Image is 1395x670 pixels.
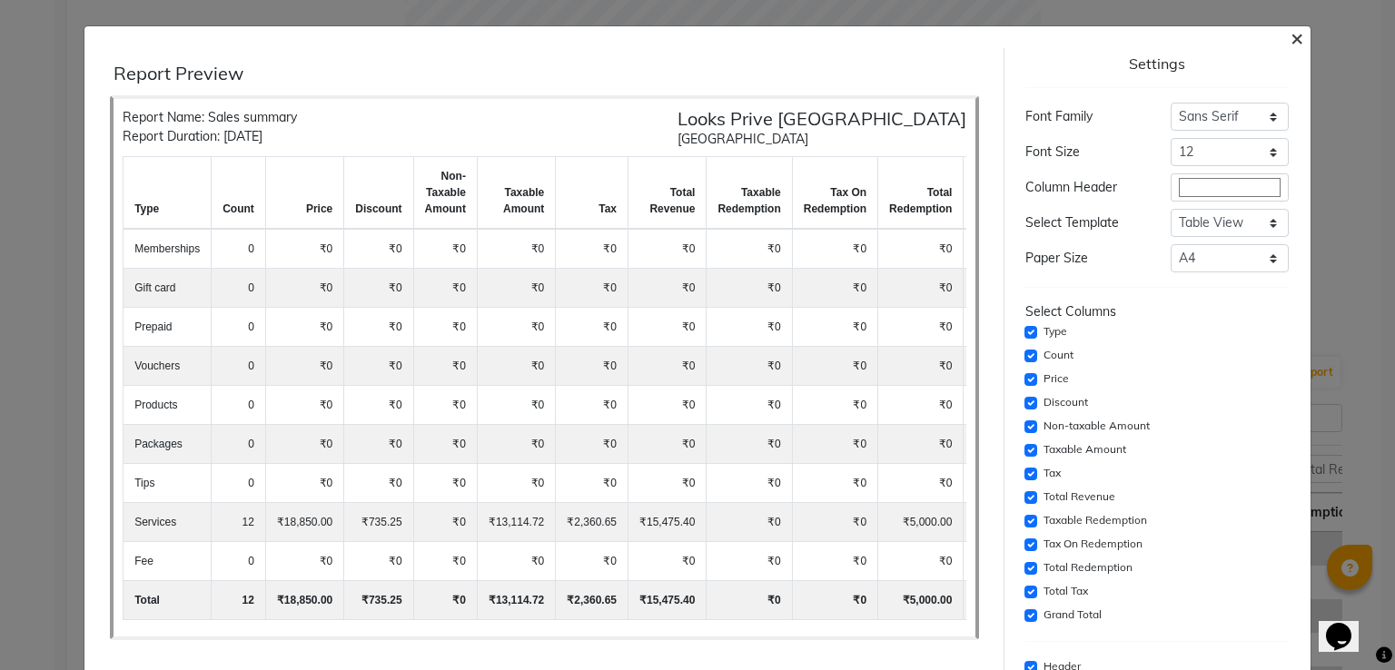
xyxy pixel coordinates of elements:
[964,581,1036,620] td: ₹2,360.65
[212,542,266,581] td: 0
[265,269,343,308] td: ₹0
[413,157,477,230] th: non-taxable amount
[878,503,964,542] td: ₹5,000.00
[556,503,628,542] td: ₹2,360.65
[477,269,555,308] td: ₹0
[878,386,964,425] td: ₹0
[124,386,212,425] td: Products
[556,308,628,347] td: ₹0
[123,108,297,127] div: Report Name: Sales summary
[1044,418,1150,434] label: Non-taxable Amount
[413,347,477,386] td: ₹0
[707,229,792,269] td: ₹0
[265,464,343,503] td: ₹0
[124,425,212,464] td: Packages
[628,503,707,542] td: ₹15,475.40
[477,425,555,464] td: ₹0
[628,542,707,581] td: ₹0
[344,269,413,308] td: ₹0
[556,269,628,308] td: ₹0
[707,347,792,386] td: ₹0
[878,229,964,269] td: ₹0
[413,308,477,347] td: ₹0
[628,229,707,269] td: ₹0
[1044,583,1088,599] label: Total Tax
[628,308,707,347] td: ₹0
[344,542,413,581] td: ₹0
[212,581,266,620] td: 12
[265,425,343,464] td: ₹0
[124,347,212,386] td: Vouchers
[964,386,1036,425] td: ₹0
[707,542,792,581] td: ₹0
[477,229,555,269] td: ₹0
[413,581,477,620] td: ₹0
[124,542,212,581] td: Fee
[792,542,877,581] td: ₹0
[114,63,990,84] div: Report Preview
[964,157,1036,230] th: total tax
[792,229,877,269] td: ₹0
[212,386,266,425] td: 0
[413,425,477,464] td: ₹0
[344,386,413,425] td: ₹0
[878,269,964,308] td: ₹0
[792,157,877,230] th: tax on redemption
[964,425,1036,464] td: ₹0
[1044,370,1069,387] label: Price
[1044,559,1133,576] label: Total Redemption
[1012,213,1157,232] div: Select Template
[344,425,413,464] td: ₹0
[212,229,266,269] td: 0
[212,464,266,503] td: 0
[1012,178,1157,197] div: Column Header
[556,347,628,386] td: ₹0
[124,464,212,503] td: Tips
[265,157,343,230] th: price
[628,425,707,464] td: ₹0
[556,229,628,269] td: ₹0
[878,425,964,464] td: ₹0
[556,464,628,503] td: ₹0
[124,269,212,308] td: Gift card
[344,581,413,620] td: ₹735.25
[124,581,212,620] td: Total
[265,581,343,620] td: ₹18,850.00
[964,464,1036,503] td: ₹0
[1012,107,1157,126] div: Font Family
[265,229,343,269] td: ₹0
[964,503,1036,542] td: ₹2,360.65
[792,503,877,542] td: ₹0
[707,425,792,464] td: ₹0
[792,386,877,425] td: ₹0
[628,347,707,386] td: ₹0
[878,581,964,620] td: ₹5,000.00
[212,269,266,308] td: 0
[265,542,343,581] td: ₹0
[707,503,792,542] td: ₹0
[792,269,877,308] td: ₹0
[212,157,266,230] th: count
[792,308,877,347] td: ₹0
[477,503,555,542] td: ₹13,114.72
[413,386,477,425] td: ₹0
[265,503,343,542] td: ₹18,850.00
[707,269,792,308] td: ₹0
[628,386,707,425] td: ₹0
[628,581,707,620] td: ₹15,475.40
[344,464,413,503] td: ₹0
[265,308,343,347] td: ₹0
[792,347,877,386] td: ₹0
[1012,249,1157,268] div: Paper Size
[707,308,792,347] td: ₹0
[628,269,707,308] td: ₹0
[477,386,555,425] td: ₹0
[556,581,628,620] td: ₹2,360.65
[477,542,555,581] td: ₹0
[792,464,877,503] td: ₹0
[1012,143,1157,162] div: Font Size
[477,157,555,230] th: taxable amount
[964,229,1036,269] td: ₹0
[344,308,413,347] td: ₹0
[477,581,555,620] td: ₹13,114.72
